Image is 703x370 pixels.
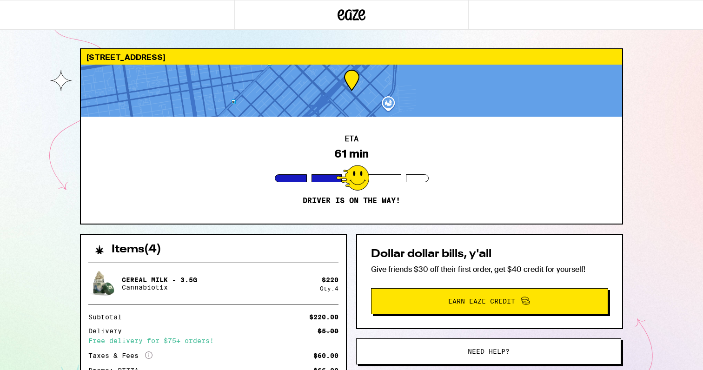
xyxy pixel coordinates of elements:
[122,276,197,284] p: Cereal Milk - 3.5g
[371,249,608,260] h2: Dollar dollar bills, y'all
[88,271,114,297] img: Cannabiotix - Cereal Milk - 3.5g
[112,244,161,255] h2: Items ( 4 )
[371,288,608,314] button: Earn Eaze Credit
[345,135,358,143] h2: ETA
[88,337,338,344] div: Free delivery for $75+ orders!
[309,314,338,320] div: $220.00
[88,314,128,320] div: Subtotal
[313,352,338,359] div: $60.00
[322,276,338,284] div: $ 220
[334,147,369,160] div: 61 min
[320,285,338,291] div: Qty: 4
[468,348,510,355] span: Need help?
[448,298,515,304] span: Earn Eaze Credit
[318,328,338,334] div: $5.00
[88,328,128,334] div: Delivery
[356,338,621,364] button: Need help?
[303,196,400,205] p: Driver is on the way!
[122,284,197,291] p: Cannabiotix
[371,264,608,274] p: Give friends $30 off their first order, get $40 credit for yourself!
[81,49,622,65] div: [STREET_ADDRESS]
[88,351,153,360] div: Taxes & Fees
